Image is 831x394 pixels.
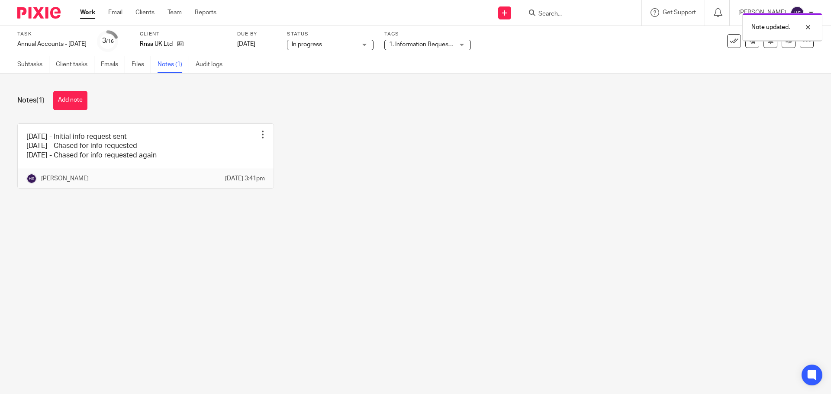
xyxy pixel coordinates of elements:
[389,42,457,48] span: 1. Information Requested
[17,96,45,105] h1: Notes
[167,8,182,17] a: Team
[80,8,95,17] a: Work
[195,8,216,17] a: Reports
[790,6,804,20] img: svg%3E
[26,173,37,184] img: svg%3E
[225,174,265,183] p: [DATE] 3:41pm
[17,31,87,38] label: Task
[17,40,87,48] div: Annual Accounts - [DATE]
[17,56,49,73] a: Subtasks
[140,31,226,38] label: Client
[17,7,61,19] img: Pixie
[384,31,471,38] label: Tags
[108,8,122,17] a: Email
[140,40,173,48] p: Rnsa UK Ltd
[292,42,322,48] span: In progress
[41,174,89,183] p: [PERSON_NAME]
[101,56,125,73] a: Emails
[53,91,87,110] button: Add note
[237,31,276,38] label: Due by
[237,41,255,47] span: [DATE]
[751,23,790,32] p: Note updated.
[36,97,45,104] span: (1)
[102,36,114,46] div: 3
[17,40,87,48] div: Annual Accounts - April 2025
[106,39,114,44] small: /16
[196,56,229,73] a: Audit logs
[132,56,151,73] a: Files
[135,8,155,17] a: Clients
[287,31,374,38] label: Status
[158,56,189,73] a: Notes (1)
[56,56,94,73] a: Client tasks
